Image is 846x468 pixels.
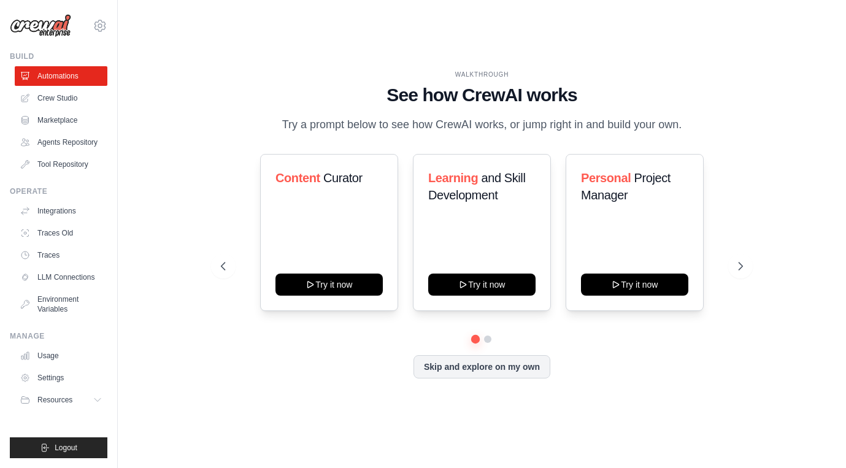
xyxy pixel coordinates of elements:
[275,171,320,185] span: Content
[10,437,107,458] button: Logout
[55,443,77,453] span: Logout
[15,390,107,410] button: Resources
[221,84,742,106] h1: See how CrewAI works
[15,88,107,108] a: Crew Studio
[15,267,107,287] a: LLM Connections
[15,110,107,130] a: Marketplace
[15,155,107,174] a: Tool Repository
[581,171,671,202] span: Project Manager
[275,116,688,134] p: Try a prompt below to see how CrewAI works, or jump right in and build your own.
[413,355,550,378] button: Skip and explore on my own
[15,223,107,243] a: Traces Old
[221,70,742,79] div: WALKTHROUGH
[15,346,107,366] a: Usage
[428,171,525,202] span: and Skill Development
[15,66,107,86] a: Automations
[581,171,631,185] span: Personal
[323,171,363,185] span: Curator
[428,274,536,296] button: Try it now
[15,245,107,265] a: Traces
[428,171,478,185] span: Learning
[15,290,107,319] a: Environment Variables
[10,14,71,37] img: Logo
[15,368,107,388] a: Settings
[15,132,107,152] a: Agents Repository
[10,331,107,341] div: Manage
[275,274,383,296] button: Try it now
[10,186,107,196] div: Operate
[10,52,107,61] div: Build
[581,274,688,296] button: Try it now
[15,201,107,221] a: Integrations
[37,395,72,405] span: Resources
